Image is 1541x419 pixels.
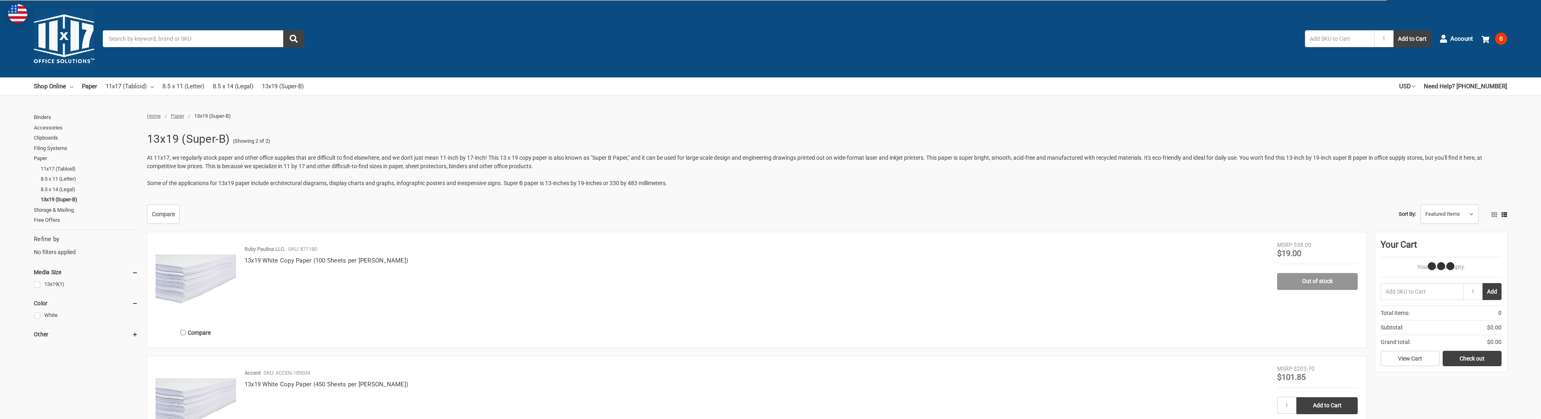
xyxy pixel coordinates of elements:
a: 11x17 (Tabloid) [41,164,138,174]
img: 11x17.com [34,8,94,69]
span: 13x19 (Super-B) [194,113,231,119]
a: 8.5 x 11 (Letter) [41,174,138,184]
a: Paper [171,113,184,119]
input: Compare [180,330,186,335]
a: Storage & Mailing [34,205,138,215]
a: 13x19 (Super-B) [262,77,304,95]
p: SKU: ACCEN-189034 [263,369,310,377]
a: 13x19 White Copy Paper (100 Sheets per [PERSON_NAME]) [245,257,408,264]
span: $203.70 [1294,365,1315,372]
div: No filters applied [34,235,138,256]
span: Subtotal: [1381,323,1403,332]
p: Ruby Paulina LLC. [245,245,285,253]
a: Accessories [34,123,138,133]
a: Free Offers [34,215,138,225]
a: View Cart [1381,351,1439,366]
button: Add [1483,283,1502,300]
a: Account [1439,28,1473,49]
span: $19.00 [1277,248,1301,258]
input: Add SKU to Cart [1305,30,1374,47]
input: Search by keyword, brand or SKU [103,30,304,47]
span: $0.00 [1487,323,1502,332]
a: Compare [147,204,180,224]
h5: Refine by [34,235,138,244]
span: 0 [1498,309,1502,317]
span: (Showing 2 of 2) [233,137,270,145]
a: Shop Online [34,77,73,95]
h1: 13x19 (Super-B) [147,129,230,150]
input: Add SKU to Cart [1381,283,1463,300]
input: Add to Cart [1296,397,1358,414]
a: 0 [1481,28,1507,49]
p: Accent [245,369,261,377]
span: $38.00 [1294,242,1311,248]
a: 13x19 White Copy Paper (450 Sheets per [PERSON_NAME]) [245,381,408,388]
label: Compare [156,326,236,339]
a: Clipboards [34,133,138,143]
span: $101.85 [1277,372,1306,382]
a: 13x19 (Super-B) [41,194,138,205]
a: White [34,310,138,321]
span: $0.00 [1487,338,1502,346]
div: MSRP [1277,241,1292,249]
h5: Media Size [34,267,138,277]
span: Account [1450,34,1473,44]
p: Your Cart Is Empty. [1381,263,1502,271]
img: duty and tax information for United States [8,4,27,23]
button: Add to Cart [1394,30,1431,47]
a: Paper [82,77,97,95]
h5: Other [34,329,138,339]
span: Total Items: [1381,309,1410,317]
p: SKU: 871180 [288,245,317,253]
a: 8.5 x 14 (Legal) [41,184,138,195]
span: At 11x17, we regularly stock paper and other office supplies that are difficult to find elsewhere... [147,154,1482,169]
label: Sort By: [1399,208,1416,220]
div: MSRP [1277,365,1292,373]
a: Out of stock [1277,273,1358,290]
a: Check out [1443,351,1502,366]
span: (1) [58,281,64,287]
a: Need Help? [PHONE_NUMBER] [1424,77,1507,95]
span: 0 [1495,33,1507,45]
a: Paper [34,153,138,164]
a: 8.5 x 11 (Letter) [162,77,204,95]
span: Some of the applications for 13x19 paper include architectural diagrams, display charts and graph... [147,180,667,186]
a: 8.5 x 14 (Legal) [213,77,253,95]
a: Filing Systems [34,143,138,154]
a: 11x17 (Tabloid) [106,77,154,95]
img: 13x19 White Copy Paper (100 Sheets per Ream) [156,241,236,321]
a: USD [1399,77,1415,95]
span: Grand total: [1381,338,1410,346]
a: 13x19 [34,279,138,290]
a: Binders [34,112,138,123]
a: Home [147,113,161,119]
div: Your Cart [1381,238,1502,257]
h5: Color [34,298,138,308]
